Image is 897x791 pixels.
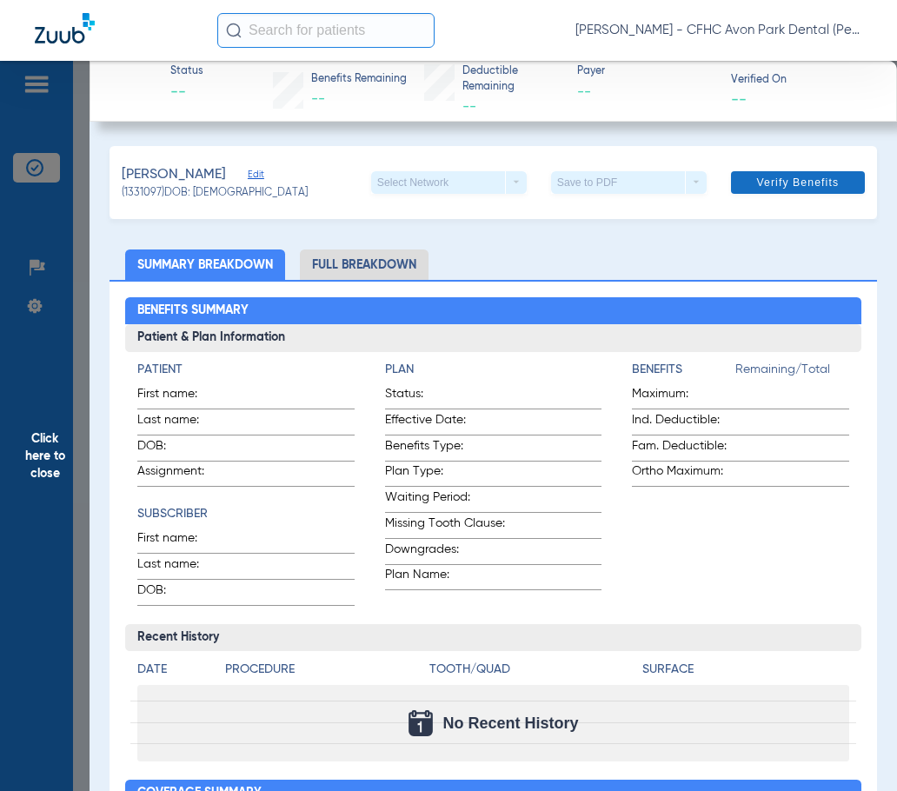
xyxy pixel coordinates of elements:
[35,13,95,43] img: Zuub Logo
[735,361,849,385] span: Remaining/Total
[122,186,308,202] span: (1331097) DOB: [DEMOGRAPHIC_DATA]
[170,82,203,103] span: --
[125,624,861,652] h3: Recent History
[632,411,735,435] span: Ind. Deductible:
[385,462,513,486] span: Plan Type:
[409,710,433,736] img: Calendar
[443,715,579,732] span: No Recent History
[632,437,735,461] span: Fam. Deductible:
[122,164,226,186] span: [PERSON_NAME]
[225,661,423,679] h4: Procedure
[125,297,861,325] h2: Benefits Summary
[137,361,355,379] h4: Patient
[632,385,735,409] span: Maximum:
[385,361,602,379] h4: Plan
[577,64,715,80] span: Payer
[642,661,849,685] app-breakdown-title: Surface
[385,541,513,564] span: Downgrades:
[810,708,897,791] iframe: Chat Widget
[125,249,285,280] li: Summary Breakdown
[642,661,849,679] h4: Surface
[731,90,747,108] span: --
[385,437,513,461] span: Benefits Type:
[385,385,513,409] span: Status:
[225,661,423,685] app-breakdown-title: Procedure
[731,171,865,194] button: Verify Benefits
[137,529,223,553] span: First name:
[311,92,325,106] span: --
[311,72,407,88] span: Benefits Remaining
[462,64,562,95] span: Deductible Remaining
[632,361,735,385] app-breakdown-title: Benefits
[385,411,513,435] span: Effective Date:
[137,661,210,685] app-breakdown-title: Date
[137,437,223,461] span: DOB:
[731,73,869,89] span: Verified On
[137,505,355,523] h4: Subscriber
[137,555,223,579] span: Last name:
[137,462,223,486] span: Assignment:
[170,64,203,80] span: Status
[137,582,223,605] span: DOB:
[226,23,242,38] img: Search Icon
[137,411,223,435] span: Last name:
[137,661,210,679] h4: Date
[137,385,223,409] span: First name:
[385,566,513,589] span: Plan Name:
[577,82,715,103] span: --
[300,249,429,280] li: Full Breakdown
[756,176,839,189] span: Verify Benefits
[248,169,263,185] span: Edit
[385,489,513,512] span: Waiting Period:
[462,100,476,114] span: --
[632,361,735,379] h4: Benefits
[429,661,636,679] h4: Tooth/Quad
[217,13,435,48] input: Search for patients
[125,324,861,352] h3: Patient & Plan Information
[575,22,862,39] span: [PERSON_NAME] - CFHC Avon Park Dental (Peds)
[632,462,735,486] span: Ortho Maximum:
[429,661,636,685] app-breakdown-title: Tooth/Quad
[385,515,513,538] span: Missing Tooth Clause:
